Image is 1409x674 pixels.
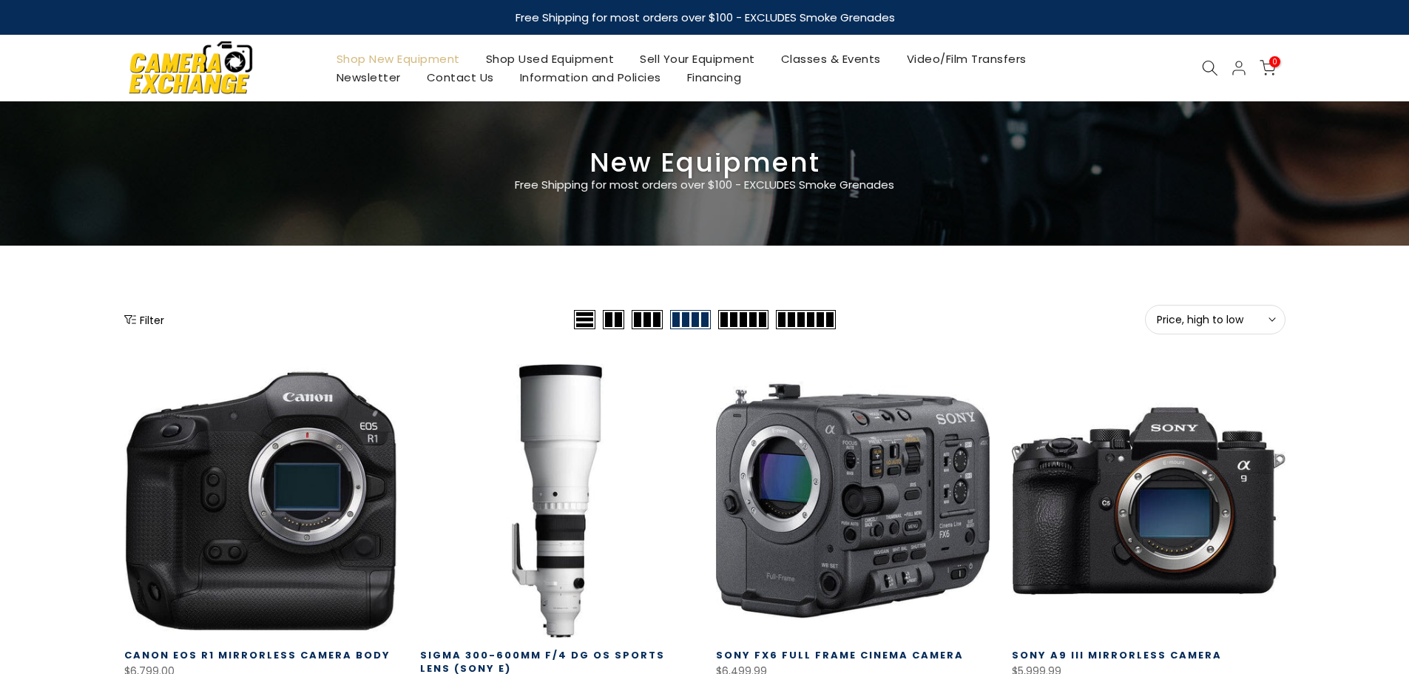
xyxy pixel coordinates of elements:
[323,50,473,68] a: Shop New Equipment
[1269,56,1280,67] span: 0
[323,68,413,87] a: Newsletter
[627,50,768,68] a: Sell Your Equipment
[1157,313,1274,326] span: Price, high to low
[768,50,893,68] a: Classes & Events
[507,68,674,87] a: Information and Policies
[124,312,164,327] button: Show filters
[893,50,1039,68] a: Video/Film Transfers
[1260,60,1276,76] a: 0
[124,153,1285,172] h3: New Equipment
[716,648,964,662] a: Sony FX6 Full Frame Cinema Camera
[1145,305,1285,334] button: Price, high to low
[1012,648,1222,662] a: Sony a9 III Mirrorless Camera
[428,176,982,194] p: Free Shipping for most orders over $100 - EXCLUDES Smoke Grenades
[473,50,627,68] a: Shop Used Equipment
[124,648,391,662] a: Canon EOS R1 Mirrorless Camera Body
[515,10,894,25] strong: Free Shipping for most orders over $100 - EXCLUDES Smoke Grenades
[413,68,507,87] a: Contact Us
[674,68,754,87] a: Financing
